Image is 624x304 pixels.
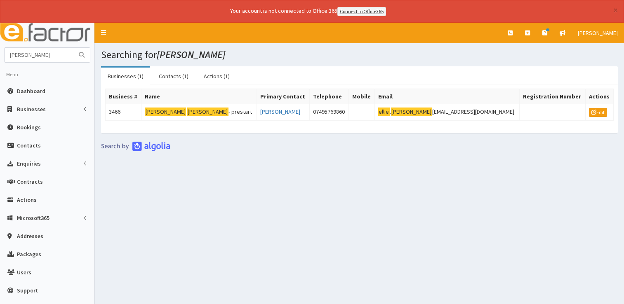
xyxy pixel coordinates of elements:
td: - prestart [141,104,257,120]
span: Actions [17,196,37,203]
th: Email [374,89,519,104]
td: 07495769860 [309,104,348,120]
span: [PERSON_NAME] [578,29,618,37]
th: Name [141,89,257,104]
mark: [PERSON_NAME] [391,108,432,116]
th: Primary Contact [257,89,310,104]
span: Businesses [17,105,46,113]
th: Actions [586,89,614,104]
span: Dashboard [17,87,45,95]
img: search-by-algolia-light-background.png [101,141,170,151]
span: Support [17,287,38,294]
span: Packages [17,250,41,258]
th: Registration Number [520,89,586,104]
i: [PERSON_NAME] [157,48,225,61]
span: Enquiries [17,160,41,167]
mark: ellie [378,108,390,116]
span: Bookings [17,124,41,131]
h1: Searching for [101,49,618,60]
th: Business # [106,89,141,104]
span: Contacts [17,142,41,149]
a: Connect to Office365 [337,7,386,16]
span: Microsoft365 [17,214,49,222]
div: Your account is not connected to Office 365 [67,7,549,16]
td: 3466 [106,104,141,120]
button: × [613,6,618,14]
input: Search... [5,48,74,62]
a: Businesses (1) [101,68,150,85]
mark: [PERSON_NAME] [187,108,228,116]
mark: [PERSON_NAME] [145,108,186,116]
a: Actions (1) [197,68,236,85]
span: Users [17,269,31,276]
td: . [EMAIL_ADDRESS][DOMAIN_NAME] [374,104,519,120]
a: Contacts (1) [152,68,195,85]
span: Contracts [17,178,43,185]
span: Addresses [17,232,43,240]
a: [PERSON_NAME] [260,108,300,115]
th: Telephone [309,89,348,104]
a: Edit [589,108,607,117]
th: Mobile [349,89,375,104]
a: [PERSON_NAME] [572,23,624,43]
